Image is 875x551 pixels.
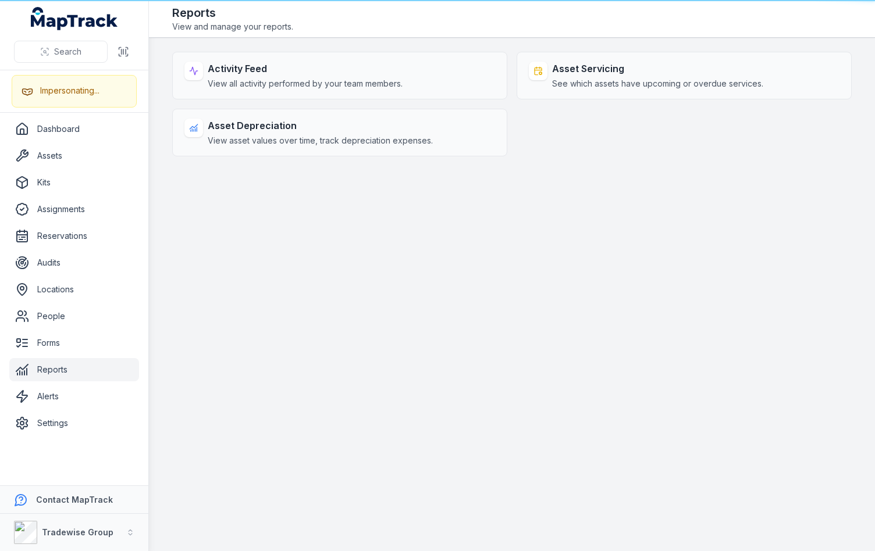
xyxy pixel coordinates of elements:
a: Settings [9,412,139,435]
span: View and manage your reports. [172,21,293,33]
strong: Asset Servicing [552,62,763,76]
a: MapTrack [31,7,118,30]
a: Asset DepreciationView asset values over time, track depreciation expenses. [172,109,507,156]
a: Activity FeedView all activity performed by your team members. [172,52,507,99]
a: Alerts [9,385,139,408]
a: Reports [9,358,139,381]
a: Reservations [9,224,139,248]
h2: Reports [172,5,293,21]
button: Search [14,41,108,63]
strong: Activity Feed [208,62,403,76]
a: Assignments [9,198,139,221]
a: Locations [9,278,139,301]
strong: Asset Depreciation [208,119,433,133]
div: Impersonating... [40,85,99,96]
span: See which assets have upcoming or overdue services. [552,78,763,90]
a: Assets [9,144,139,167]
a: Audits [9,251,139,274]
span: View all activity performed by your team members. [208,78,403,90]
a: Forms [9,331,139,355]
a: Asset ServicingSee which assets have upcoming or overdue services. [517,52,852,99]
a: Kits [9,171,139,194]
span: View asset values over time, track depreciation expenses. [208,135,433,146]
strong: Tradewise Group [42,527,113,537]
strong: Contact MapTrack [36,495,113,505]
span: Search [54,46,81,58]
a: People [9,305,139,328]
a: Dashboard [9,117,139,141]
